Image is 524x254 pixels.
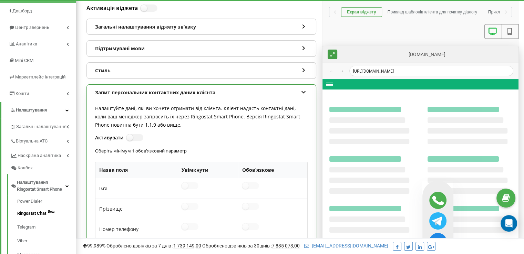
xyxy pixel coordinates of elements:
a: [EMAIL_ADDRESS][DOMAIN_NAME] [304,243,388,248]
a: Віртуальна АТС [10,133,76,147]
div: Open Intercom Messenger [501,215,517,232]
span: Кошти [16,91,29,96]
p: Оберіть мінімум 1 обов'язковий параметр [95,141,308,157]
button: Екран віджету [341,7,382,17]
a: Налаштування [1,102,76,118]
u: 1 739 149,00 [173,243,201,248]
td: Прізвище [95,199,178,219]
span: Mini CRM [15,58,33,63]
u: 7 835 073,00 [272,243,300,248]
span: Дашборд [12,8,32,13]
th: Увімкнути [178,162,238,178]
a: Колбек [10,162,76,174]
td: Номер телефону [95,219,178,239]
img: Callback [429,192,446,209]
span: Оброблено дзвінків за 7 днів : [106,243,201,248]
a: Telegram [17,220,76,234]
button: → [338,67,346,75]
th: Обовʼязкове [238,162,307,178]
div: Запит персональних контактних даних клієнта [87,85,316,100]
a: Налаштування Ringostat Smart Phone [10,174,76,195]
span: Оброблено дзвінків за 30 днів : [202,243,300,248]
button: Приклад шаблонів клієнта для початку діалогу [382,7,483,17]
label: Активація віджета [86,4,138,12]
span: Наскрізна аналітика [18,152,61,159]
span: 99,989% [83,243,105,248]
a: Наскрізна аналітика [10,147,76,162]
span: Налаштування [16,107,47,113]
label: Активувати [95,134,124,141]
span: Маркетплейс інтеграцій [15,74,66,80]
div: Підтримувані мови [87,41,316,56]
span: Аналiтика [16,41,37,46]
a: Загальні налаштування [10,118,76,133]
span: Налаштування Ringostat Smart Phone [17,179,65,193]
a: Viber [17,234,76,248]
span: Центр звернень [15,25,49,30]
p: Налаштуйте дані, які ви хочете отримати від клієнта. Клієнт надасть контактні дані, коли ваш мене... [95,104,308,129]
span: Віртуальна АТС [16,138,48,145]
span: Колбек [18,165,33,171]
div: [DOMAIN_NAME] [341,51,513,58]
div: Загальні налаштування віджету звʼязку [87,19,316,35]
a: Power Dialer [17,198,76,207]
span: Загальні налаштування [16,123,66,130]
img: Messenger [429,233,446,250]
div: [URL][DOMAIN_NAME] [349,66,513,76]
th: Назва поля [95,162,178,178]
a: Ringostat ChatBeta [17,207,76,220]
button: ← [328,67,336,75]
img: Telegram [429,212,446,230]
div: Стиль [87,63,316,78]
td: Імʼя [95,178,178,198]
